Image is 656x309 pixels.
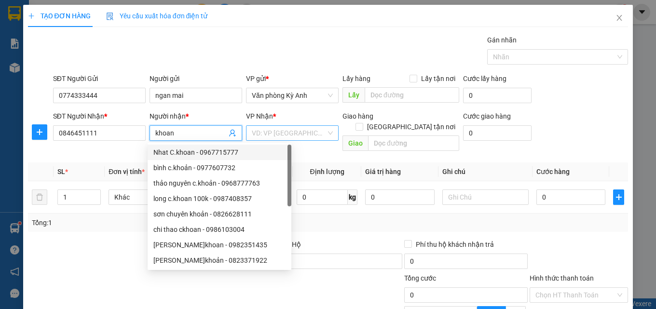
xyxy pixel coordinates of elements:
span: Giao [342,135,368,151]
input: Cước lấy hàng [463,88,532,103]
span: [GEOGRAPHIC_DATA] tận nơi [363,121,459,132]
button: Close [606,5,633,32]
span: Yêu cầu xuất hóa đơn điện tử [106,12,208,20]
div: SĐT Người Gửi [53,73,146,84]
input: Dọc đường [365,87,459,103]
span: plus [28,13,35,19]
div: Tổng: 1 [32,217,254,228]
div: bình c.khoản - 0977607732 [148,160,291,175]
th: Ghi chú [438,162,533,181]
span: Đơn vị tính [109,168,145,175]
span: Thu Hộ [279,241,301,248]
div: long c.khoan 100k - 0987408357 [148,191,291,206]
span: plus [32,128,47,136]
button: delete [32,189,47,205]
input: 0 [365,189,435,205]
div: Người gửi [150,73,242,84]
button: plus [613,189,624,205]
span: down [93,198,98,204]
div: sơn chuyên khoản - 0826628111 [153,209,286,219]
span: plus [614,193,624,201]
div: SĐT Người Nhận [53,111,146,121]
span: Định lượng [310,168,344,175]
div: VP gửi [246,73,339,84]
input: Ghi Chú [442,189,529,205]
div: long c.khoan 100k - 0987408357 [153,193,286,204]
label: Hình thức thanh toán [530,274,594,282]
div: chi thao ckhoan - 0986103004 [148,222,291,237]
span: TẠO ĐƠN HÀNG [28,12,91,20]
span: Decrease Value [90,197,100,204]
span: Increase Value [90,190,100,197]
span: user-add [229,129,236,137]
span: Khác [114,190,189,204]
span: Tổng cước [404,274,436,282]
span: SL [57,168,65,175]
span: Giao hàng [342,112,373,120]
div: hoàng hải hà c.khoản - 0823371922 [148,253,291,268]
div: Người nhận [150,111,242,121]
span: Phí thu hộ khách nhận trả [412,239,498,250]
div: chi thao ckhoan - 0986103004 [153,224,286,235]
div: Nhat C.khoan - 0967715777 [148,145,291,160]
span: Văn phòng Kỳ Anh [252,88,333,103]
input: Cước giao hàng [463,125,532,141]
div: thảo nguyên c.khoản - 0968777763 [153,178,286,188]
div: sơn chuyên khoản - 0826628111 [148,206,291,222]
div: [PERSON_NAME]khoản - 0823371922 [153,255,286,266]
input: Dọc đường [368,135,459,151]
span: VP Nhận [246,112,273,120]
label: Cước lấy hàng [463,75,506,82]
div: Nhat C.khoan - 0967715777 [153,147,286,158]
div: thảo nguyên c.khoản - 0968777763 [148,175,291,191]
div: [PERSON_NAME]khoan - 0982351435 [153,240,286,250]
img: icon [106,13,114,20]
div: bình c.khoản - 0977607732 [153,162,286,173]
span: Lấy hàng [342,75,370,82]
label: Cước giao hàng [463,112,511,120]
span: Lấy [342,87,365,103]
span: Giá trị hàng [365,168,401,175]
span: up [93,191,98,197]
span: Cước hàng [536,168,570,175]
div: nguyen van võ c.khoan - 0982351435 [148,237,291,253]
label: Gán nhãn [487,36,517,44]
span: Lấy tận nơi [417,73,459,84]
span: close [615,14,623,22]
span: kg [348,189,357,205]
button: plus [32,124,47,140]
